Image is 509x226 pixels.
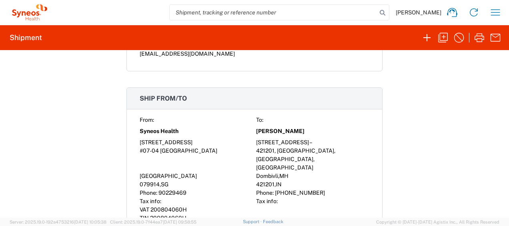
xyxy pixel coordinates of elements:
div: [STREET_ADDRESS] [140,138,253,147]
span: 421201 [256,181,275,188]
span: [PERSON_NAME] [256,127,305,135]
span: , [275,181,276,188]
span: [PHONE_NUMBER] [275,190,325,196]
span: Phone: [140,190,157,196]
span: Server: 2025.19.0-192a4753216 [10,220,106,224]
span: Copyright © [DATE]-[DATE] Agistix Inc., All Rights Reserved [376,218,499,226]
div: #07-04 [GEOGRAPHIC_DATA] [140,147,253,172]
span: Tax info: [140,198,161,204]
span: TIN [140,215,149,221]
span: MH [279,173,289,179]
span: , [278,173,279,179]
span: [DATE] 09:58:55 [163,220,196,224]
span: IN [276,181,282,188]
span: Phone: [256,190,274,196]
span: To: [256,117,263,123]
div: [EMAIL_ADDRESS][DOMAIN_NAME] [140,50,369,58]
div: [STREET_ADDRESS] – [256,138,369,147]
span: Tax info: [256,198,278,204]
span: From: [140,117,154,123]
span: 079914 [140,181,160,188]
span: , [160,181,161,188]
a: Support [243,219,263,224]
span: [DATE] 10:05:38 [74,220,106,224]
span: Dombivli [256,173,278,179]
span: [GEOGRAPHIC_DATA] [140,173,197,179]
span: 200804060H [150,215,186,221]
span: 200804060H [150,206,187,213]
span: 90229469 [158,190,186,196]
span: SG [161,181,168,188]
span: Syneos Health [140,127,178,135]
a: Feedback [263,219,283,224]
div: 421201, [GEOGRAPHIC_DATA], [GEOGRAPHIC_DATA], [GEOGRAPHIC_DATA] [256,147,369,172]
span: Client: 2025.19.0-7f44ea7 [110,220,196,224]
span: [PERSON_NAME] [396,9,441,16]
h2: Shipment [10,33,42,42]
span: VAT [140,206,149,213]
input: Shipment, tracking or reference number [170,5,377,20]
span: Ship from/to [140,95,187,102]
